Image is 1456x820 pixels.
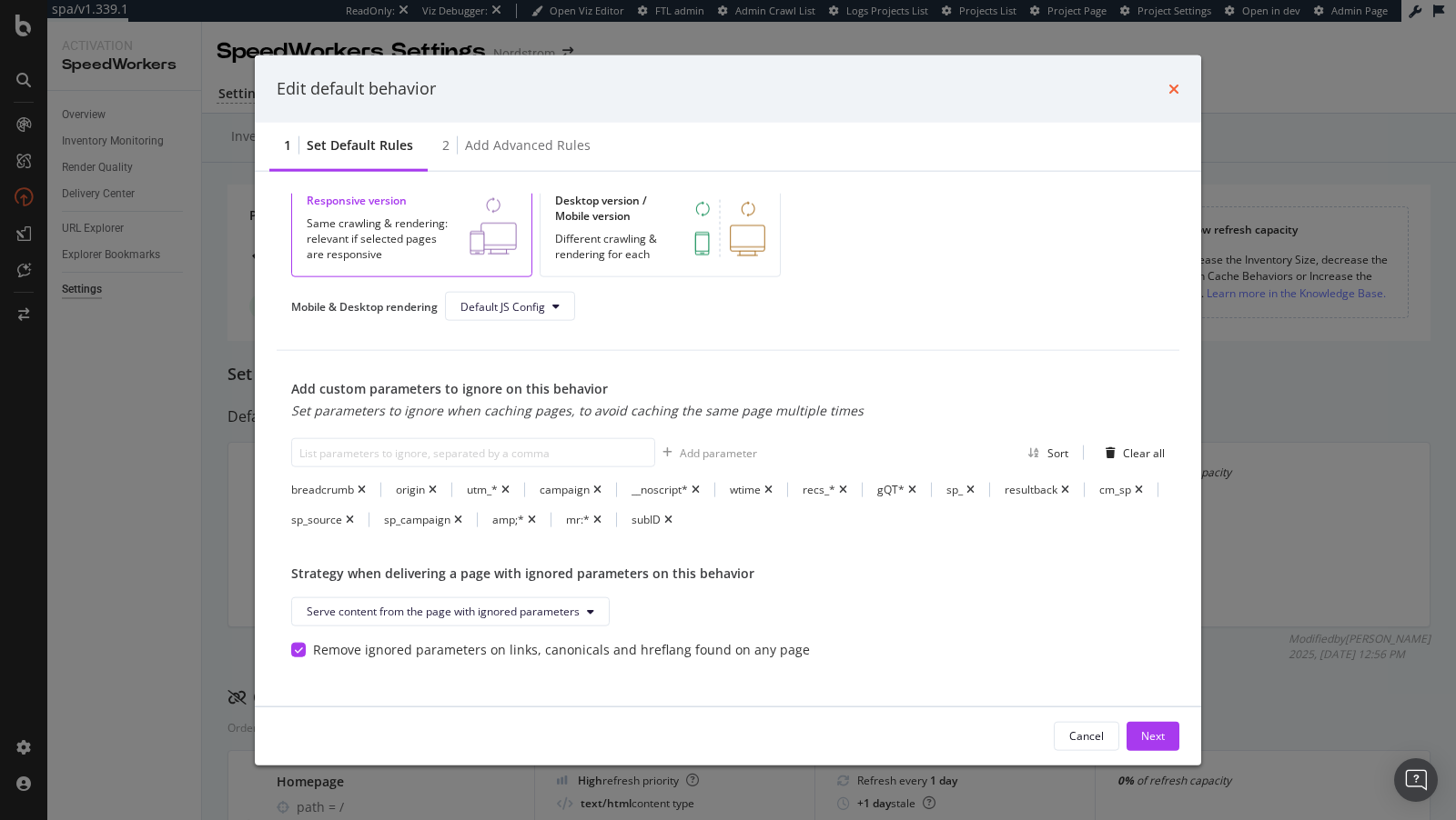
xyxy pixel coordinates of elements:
div: 1 [284,135,291,154]
div: sp_ [946,482,963,497]
img: ATMhaLUFA4BDAAAAAElFTkSuQmCC [470,196,517,255]
div: times [593,515,602,525]
div: times [692,484,700,495]
div: times [593,484,602,495]
div: Cancel [1069,728,1104,744]
div: 2 [442,135,450,154]
div: Clear all [1123,445,1165,460]
div: origin [396,482,425,497]
div: wtime [730,482,761,497]
div: modal [255,55,1201,765]
div: times [501,484,510,495]
div: times [528,515,536,525]
div: Same crawling & rendering: relevant if selected pages are responsive [307,215,453,261]
div: campaign [540,482,590,497]
div: breadcrumb [291,482,354,497]
div: Set parameters to ignore when caching pages, to avoid caching the same page multiple times [291,402,864,420]
div: resultback [1005,482,1057,497]
button: Cancel [1054,721,1119,750]
button: Serve content from the page with ignored parameters [291,596,610,625]
div: Responsive version [307,192,517,207]
div: __noscript* [632,482,688,497]
button: Default JS Config [445,292,575,321]
div: cm_sp [1099,482,1131,497]
div: Different crawling & rendering for each [555,231,678,262]
span: Remove ignored parameters on links, canonicals and hreflang found on any page [313,640,810,658]
img: B3k0mFIZ.png [694,200,765,257]
div: times [908,484,916,495]
div: times [764,484,773,495]
div: Mobile & Desktop rendering [291,298,438,314]
div: times [966,484,975,495]
div: Edit default behavior [277,77,436,101]
div: amp;* [492,512,524,527]
button: Clear all [1098,438,1165,467]
div: Set default rules [307,135,413,154]
input: List parameters to ignore, separated by a comma [291,438,655,467]
button: Next [1127,721,1179,750]
div: times [358,484,366,495]
div: Desktop version / Mobile version [555,192,765,223]
div: sp_source [291,512,342,527]
div: times [346,515,354,525]
div: times [429,484,437,495]
div: times [1061,484,1069,495]
div: Open Intercom Messenger [1394,758,1438,802]
span: Default JS Config [460,298,545,314]
div: sp_campaign [384,512,450,527]
div: subID [632,512,661,527]
div: times [839,484,847,495]
div: Strategy when delivering a page with ignored parameters on this behavior [291,564,1165,582]
div: times [454,515,462,525]
div: times [664,515,672,525]
div: Next [1141,728,1165,744]
div: times [1168,77,1179,101]
div: recs_* [803,482,835,497]
span: Serve content from the page with ignored parameters [307,604,580,619]
div: utm_* [467,482,498,497]
div: times [1135,484,1143,495]
div: Add parameter [680,445,757,460]
button: Sort [1020,438,1068,467]
div: Sort [1047,445,1068,460]
div: Add custom parameters to ignore on this behavior [291,380,864,398]
button: Add parameter [655,438,757,467]
div: Add advanced rules [465,135,591,154]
